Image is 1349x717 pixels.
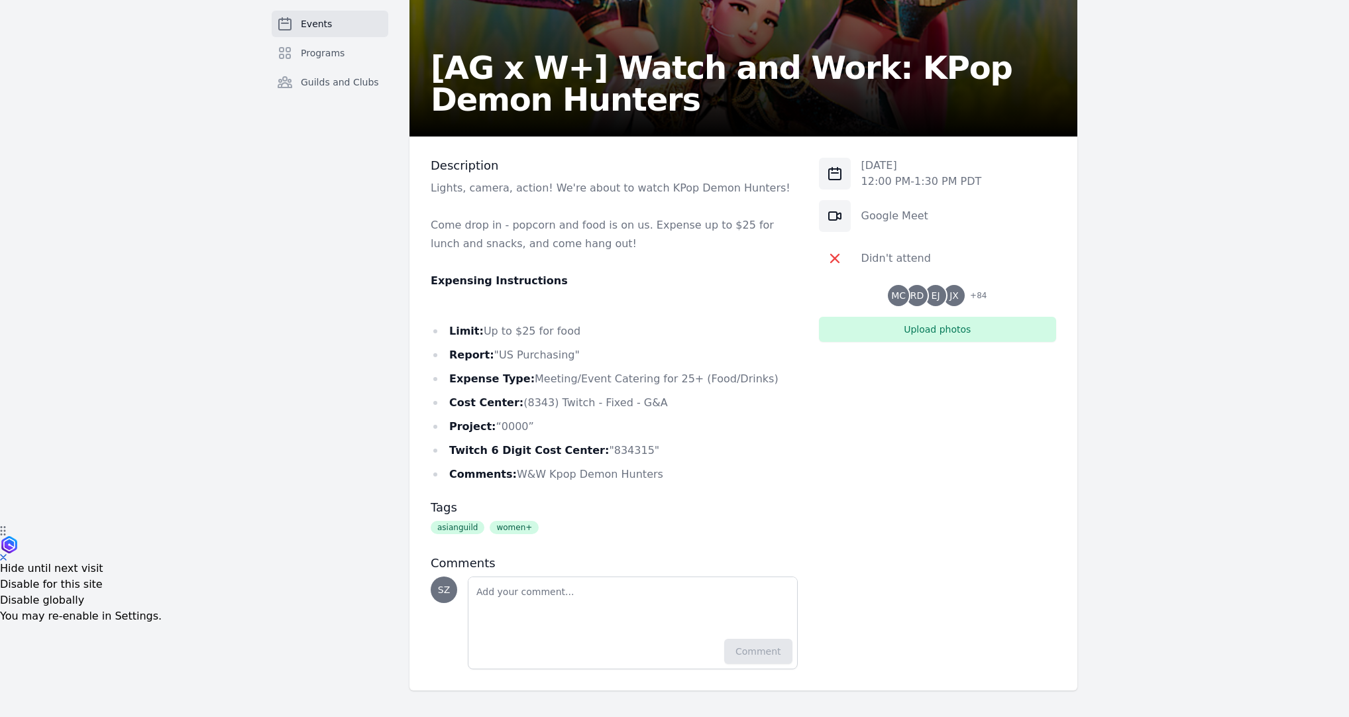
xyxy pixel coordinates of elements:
[431,465,798,484] li: W&W Kpop Demon Hunters
[272,11,388,37] a: Events
[819,317,1056,342] button: Upload photos
[431,322,798,341] li: Up to $25 for food
[932,291,940,300] span: EJ
[431,521,484,534] span: asianguild
[449,325,484,337] strong: Limit:
[861,158,982,174] p: [DATE]
[431,52,1056,115] h2: [AG x W+] Watch and Work: KPop Demon Hunters
[891,291,906,300] span: MC
[449,420,496,433] strong: Project:
[449,396,523,409] strong: Cost Center:
[431,500,798,516] h3: Tags
[861,250,931,266] div: Didn't attend
[861,174,982,190] p: 12:00 PM - 1:30 PM PDT
[962,288,987,306] span: + 84
[449,468,517,480] strong: Comments:
[301,46,345,60] span: Programs
[724,639,792,664] button: Comment
[431,179,798,197] p: Lights, camera, action! We're about to watch KPop Demon Hunters!
[301,76,379,89] span: Guilds and Clubs
[272,40,388,66] a: Programs
[431,370,798,388] li: Meeting/Event Catering for 25+ (Food/Drinks)
[431,417,798,436] li: “0000”
[449,444,609,457] strong: Twitch 6 Digit Cost Center:
[449,372,535,385] strong: Expense Type:
[431,441,798,460] li: "834315"
[272,11,388,117] nav: Sidebar
[272,69,388,95] a: Guilds and Clubs
[861,209,928,222] a: Google Meet
[431,346,798,364] li: "US Purchasing"
[431,274,568,287] strong: Expensing Instructions
[301,17,332,30] span: Events
[431,158,798,174] h3: Description
[449,349,494,361] strong: Report:
[431,394,798,412] li: (8343) Twitch - Fixed - G&A
[431,555,798,571] h3: Comments
[438,585,450,594] span: SZ
[910,291,924,300] span: RD
[431,216,798,253] p: Come drop in - popcorn and food is on us. Expense up to $25 for lunch and snacks, and come hang out!
[949,291,959,300] span: JX
[490,521,539,534] span: women+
